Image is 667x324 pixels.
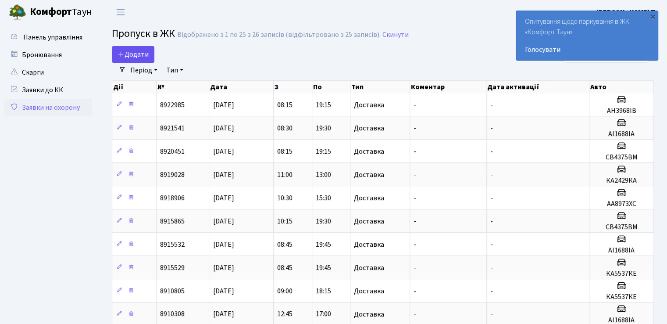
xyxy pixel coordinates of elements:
span: 09:00 [277,286,292,296]
span: [DATE] [213,310,234,319]
h5: КА2429КА [593,176,650,185]
span: 8922985 [160,100,185,110]
a: Скарги [4,64,92,81]
h5: АА8973ХС [593,200,650,208]
span: [DATE] [213,286,234,296]
h5: СВ4375ВМ [593,153,650,162]
span: - [414,100,416,110]
a: Голосувати [525,44,649,55]
span: [DATE] [213,216,234,226]
span: Панель управління [23,32,82,42]
span: [DATE] [213,170,234,180]
span: Доставка [354,218,384,225]
span: 8915532 [160,240,185,249]
span: 19:15 [316,100,331,110]
span: Доставка [354,241,384,248]
h5: КА5537КЕ [593,293,650,301]
span: 08:15 [277,100,292,110]
span: 10:30 [277,193,292,203]
th: Тип [350,81,410,93]
span: Доставка [354,101,384,108]
a: Бронювання [4,46,92,64]
a: Додати [112,46,154,63]
span: 19:45 [316,263,331,273]
span: - [490,100,493,110]
span: [DATE] [213,123,234,133]
span: - [490,240,493,249]
span: - [490,123,493,133]
th: Дії [112,81,157,93]
span: Додати [118,50,149,59]
b: Комфорт [30,5,72,19]
th: № [157,81,209,93]
span: - [414,286,416,296]
img: logo.png [9,4,26,21]
span: - [414,216,416,226]
a: Заявки до КК [4,81,92,99]
th: Коментар [410,81,486,93]
span: 19:30 [316,123,331,133]
span: 8910308 [160,310,185,319]
span: [DATE] [213,240,234,249]
span: 8920451 [160,147,185,156]
span: - [490,170,493,180]
span: 19:30 [316,216,331,226]
b: [PERSON_NAME] Т. [596,7,656,17]
span: 08:15 [277,147,292,156]
span: 08:30 [277,123,292,133]
h5: АІ1688ІА [593,246,650,255]
span: 08:45 [277,263,292,273]
a: Період [127,63,161,78]
span: [DATE] [213,263,234,273]
th: По [312,81,350,93]
span: - [414,123,416,133]
span: - [414,147,416,156]
span: 19:45 [316,240,331,249]
span: 18:15 [316,286,331,296]
span: [DATE] [213,193,234,203]
span: Доставка [354,288,384,295]
h5: СВ4375ВМ [593,223,650,231]
th: Авто [589,81,654,93]
span: 15:30 [316,193,331,203]
th: З [274,81,312,93]
span: [DATE] [213,147,234,156]
span: - [414,263,416,273]
span: 10:15 [277,216,292,226]
th: Дата [209,81,274,93]
h5: АН3968ІВ [593,107,650,115]
span: 08:45 [277,240,292,249]
span: 8921541 [160,123,185,133]
h5: КА5537КЕ [593,270,650,278]
span: 8918906 [160,193,185,203]
a: Скинути [382,31,409,39]
a: Тип [163,63,187,78]
a: [PERSON_NAME] Т. [596,7,656,18]
span: Доставка [354,125,384,132]
span: Доставка [354,311,384,318]
span: 8919028 [160,170,185,180]
span: Доставка [354,171,384,178]
span: 8915529 [160,263,185,273]
span: - [490,216,493,226]
span: Пропуск в ЖК [112,26,175,41]
span: - [490,286,493,296]
span: 8915865 [160,216,185,226]
span: 12:45 [277,310,292,319]
button: Переключити навігацію [110,5,132,19]
span: 8910805 [160,286,185,296]
span: [DATE] [213,100,234,110]
a: Панель управління [4,29,92,46]
span: 11:00 [277,170,292,180]
h5: АІ1688ІА [593,130,650,138]
span: Доставка [354,148,384,155]
span: - [414,170,416,180]
span: - [490,310,493,319]
span: 19:15 [316,147,331,156]
span: - [490,263,493,273]
div: × [648,12,657,21]
div: Відображено з 1 по 25 з 26 записів (відфільтровано з 25 записів). [177,31,381,39]
span: - [490,147,493,156]
span: 13:00 [316,170,331,180]
span: - [414,240,416,249]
